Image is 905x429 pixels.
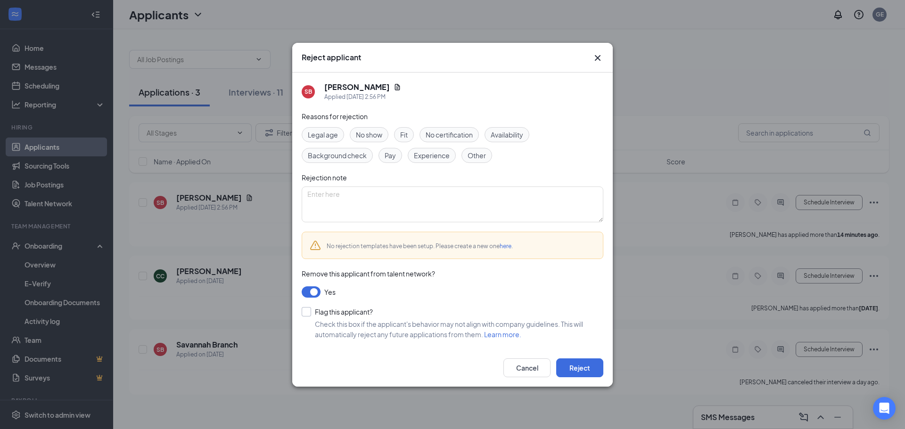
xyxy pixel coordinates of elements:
svg: Cross [592,52,603,64]
h5: [PERSON_NAME] [324,82,390,92]
span: Other [468,150,486,161]
button: Cancel [503,358,551,377]
svg: Document [394,83,401,91]
span: No show [356,130,382,140]
span: Rejection note [302,173,347,182]
a: here [500,243,511,250]
div: SB [304,88,312,96]
span: Pay [385,150,396,161]
span: Remove this applicant from talent network? [302,269,435,278]
span: Yes [324,286,336,298]
div: Applied [DATE] 2:56 PM [324,92,401,102]
div: Open Intercom Messenger [873,397,896,420]
svg: Warning [310,240,321,251]
button: Reject [556,358,603,377]
span: No rejection templates have been setup. Please create a new one . [327,243,513,250]
span: Legal age [308,130,338,140]
h3: Reject applicant [302,52,361,63]
span: Reasons for rejection [302,112,368,121]
span: Fit [400,130,408,140]
button: Close [592,52,603,64]
span: Check this box if the applicant's behavior may not align with company guidelines. This will autom... [315,320,583,339]
span: Background check [308,150,367,161]
span: Availability [491,130,523,140]
a: Learn more. [484,330,521,339]
span: No certification [426,130,473,140]
span: Experience [414,150,450,161]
